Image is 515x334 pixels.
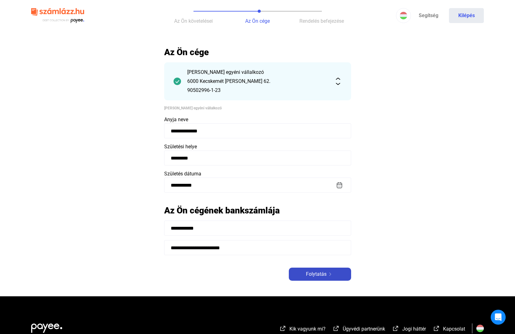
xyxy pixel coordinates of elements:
[332,325,340,332] img: external-link-white
[400,12,407,19] img: HU
[402,326,426,332] span: Jogi háttér
[392,325,399,332] img: external-link-white
[299,18,344,24] span: Rendelés befejezése
[443,326,465,332] span: Kapcsolat
[245,18,270,24] span: Az Ön cége
[174,78,181,85] img: checkmark-darker-green-circle
[164,205,351,216] h2: Az Ön cégének bankszámlája
[187,87,328,94] div: 90502996-1-23
[449,8,484,23] button: Kilépés
[187,69,328,76] div: [PERSON_NAME] egyéni vállalkozó
[279,327,326,333] a: external-link-whiteKik vagyunk mi?
[289,326,326,332] span: Kik vagyunk mi?
[164,105,351,111] div: [PERSON_NAME] egyéni vállalkozó
[343,326,385,332] span: Ügyvédi partnerünk
[332,327,385,333] a: external-link-whiteÜgyvédi partnerünk
[334,78,342,85] img: expand
[164,117,188,122] span: Anyja neve
[433,327,465,333] a: external-link-whiteKapcsolat
[327,273,334,276] img: arrow-right-white
[289,268,351,281] button: Folytatásarrow-right-white
[31,320,62,333] img: white-payee-white-dot.svg
[279,325,287,332] img: external-link-white
[164,171,201,177] span: Születés dátuma
[31,6,84,26] img: szamlazzhu-logo
[306,270,327,278] span: Folytatás
[187,78,328,85] div: 6000 Kecskemét [PERSON_NAME] 62.
[164,144,197,150] span: Születési helye
[411,8,446,23] a: Segítség
[491,310,506,325] div: Open Intercom Messenger
[433,325,440,332] img: external-link-white
[164,47,351,58] h2: Az Ön cége
[174,18,213,24] span: Az Ön követelései
[396,8,411,23] button: HU
[392,327,426,333] a: external-link-whiteJogi háttér
[476,325,484,332] img: HU.svg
